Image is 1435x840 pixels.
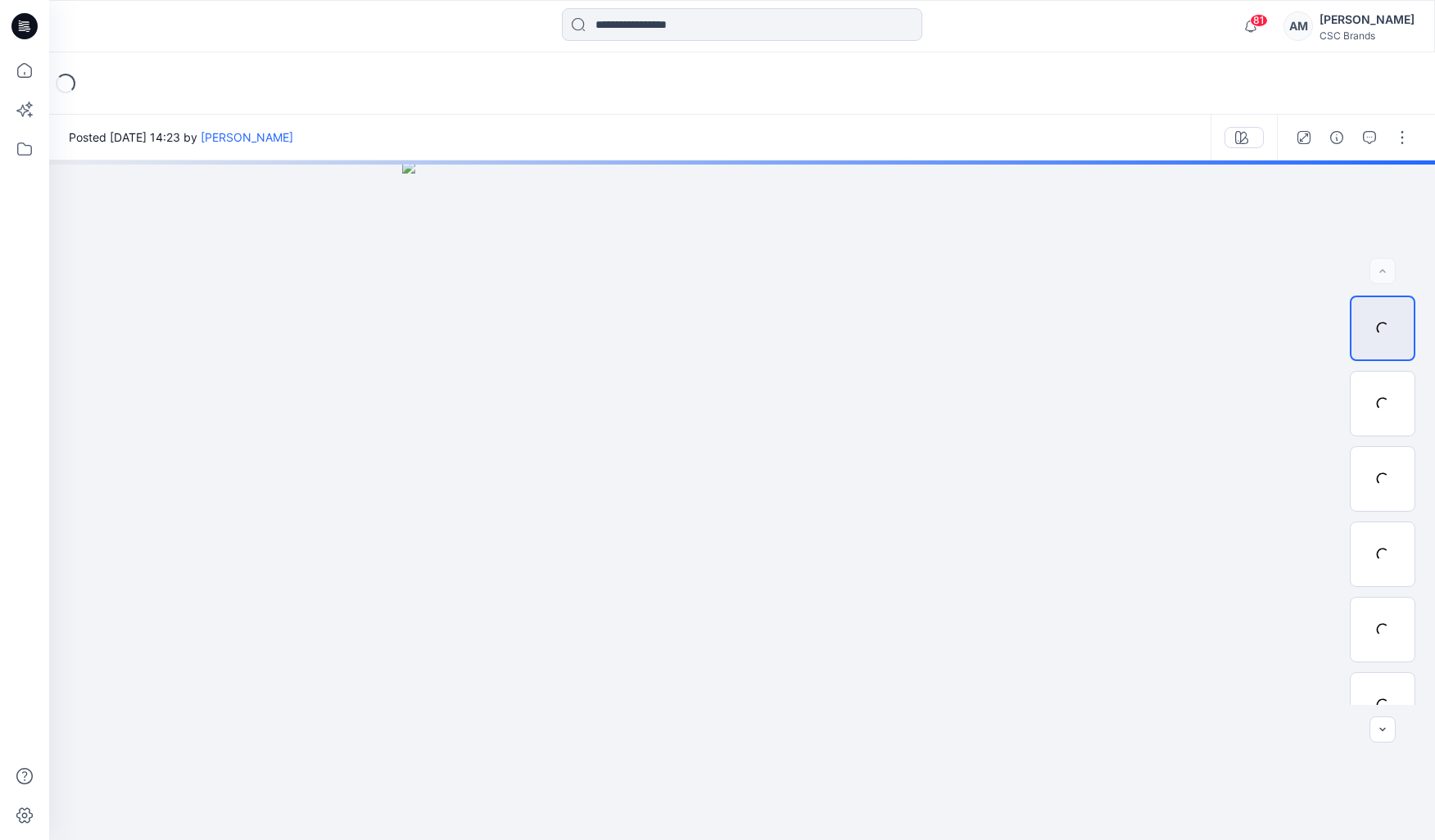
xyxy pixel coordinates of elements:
[1320,10,1415,29] div: [PERSON_NAME]
[201,130,293,144] a: [PERSON_NAME]
[1283,11,1313,41] div: AM
[1250,14,1268,27] span: 81
[69,129,293,146] span: Posted [DATE] 14:23 by
[402,160,1082,840] img: eyJhbGciOiJIUzI1NiIsImtpZCI6IjAiLCJzbHQiOiJzZXMiLCJ0eXAiOiJKV1QifQ.eyJkYXRhIjp7InR5cGUiOiJzdG9yYW...
[1320,29,1415,42] div: CSC Brands
[1324,124,1350,151] button: Details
